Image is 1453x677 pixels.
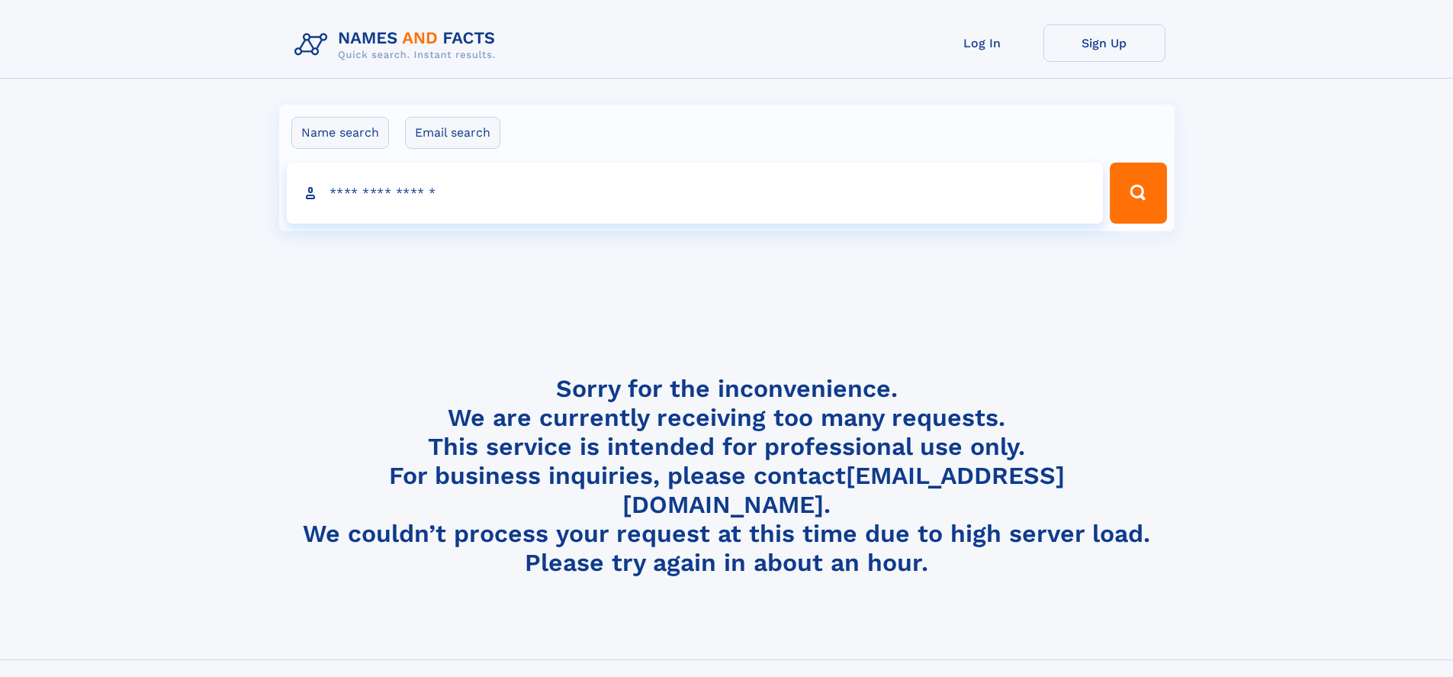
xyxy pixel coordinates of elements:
[1043,24,1165,62] a: Sign Up
[1110,163,1166,224] button: Search Button
[291,117,389,149] label: Name search
[405,117,500,149] label: Email search
[288,24,508,66] img: Logo Names and Facts
[622,461,1065,519] a: [EMAIL_ADDRESS][DOMAIN_NAME]
[288,374,1165,578] h4: Sorry for the inconvenience. We are currently receiving too many requests. This service is intend...
[287,163,1104,224] input: search input
[921,24,1043,62] a: Log In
